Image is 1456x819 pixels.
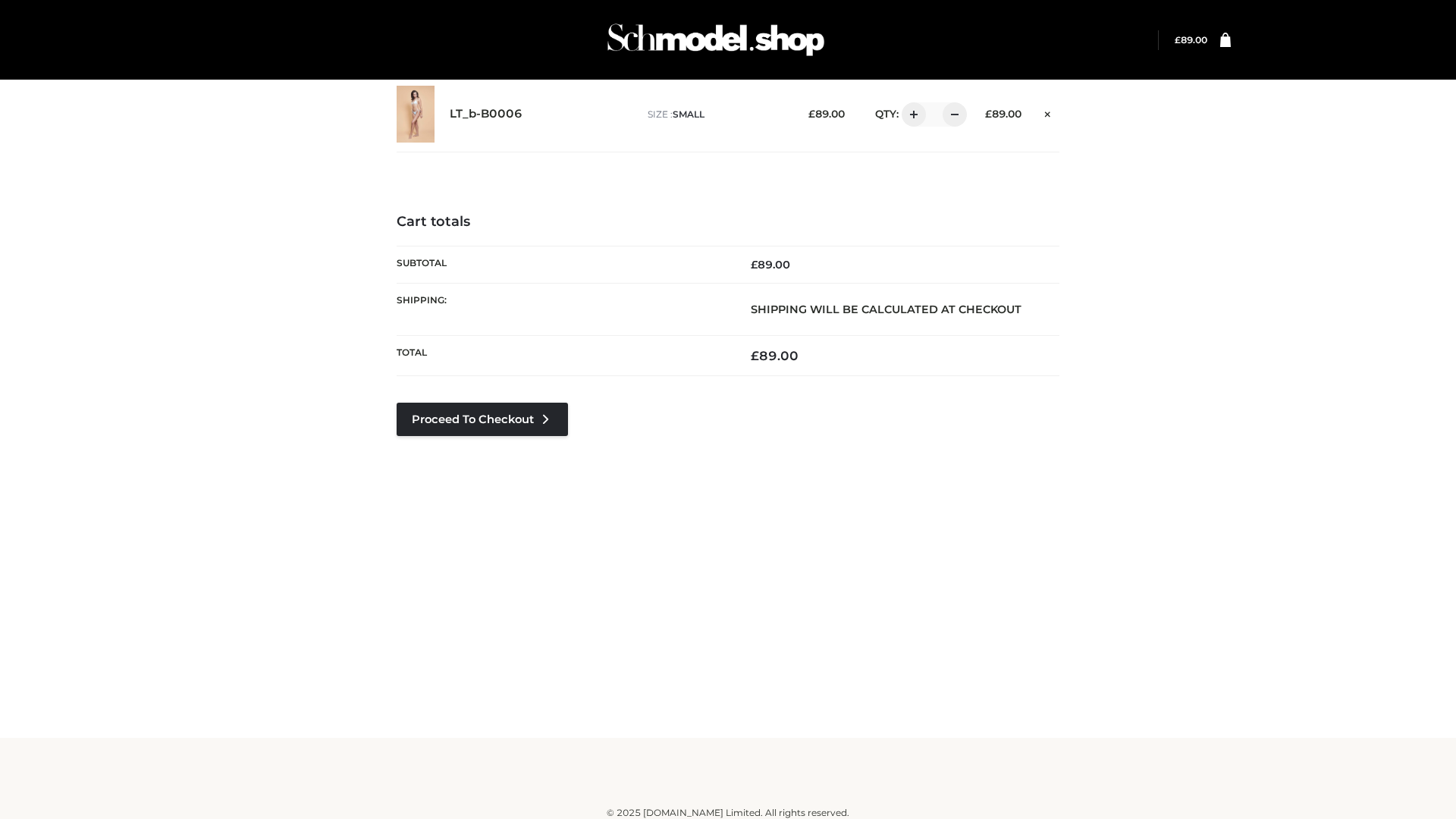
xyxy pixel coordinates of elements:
[673,108,704,120] span: SMALL
[602,10,830,70] img: Schmodel Admin 964
[648,108,785,121] p: size :
[1037,102,1059,122] a: Remove this item
[397,214,1059,231] h4: Cart totals
[985,108,1021,120] bdi: 89.00
[397,403,568,436] a: Proceed to Checkout
[751,258,790,271] bdi: 89.00
[808,108,845,120] bdi: 89.00
[751,348,759,363] span: £
[450,107,522,121] a: LT_b-B0006
[1175,34,1207,45] bdi: 89.00
[751,258,758,271] span: £
[1175,34,1181,45] span: £
[860,102,962,127] div: QTY:
[1175,34,1207,45] a: £89.00
[397,246,728,283] th: Subtotal
[751,348,799,363] bdi: 89.00
[397,283,728,335] th: Shipping:
[985,108,992,120] span: £
[397,336,728,376] th: Total
[751,303,1021,316] strong: Shipping will be calculated at checkout
[808,108,815,120] span: £
[397,86,435,143] img: LT_b-B0006 - SMALL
